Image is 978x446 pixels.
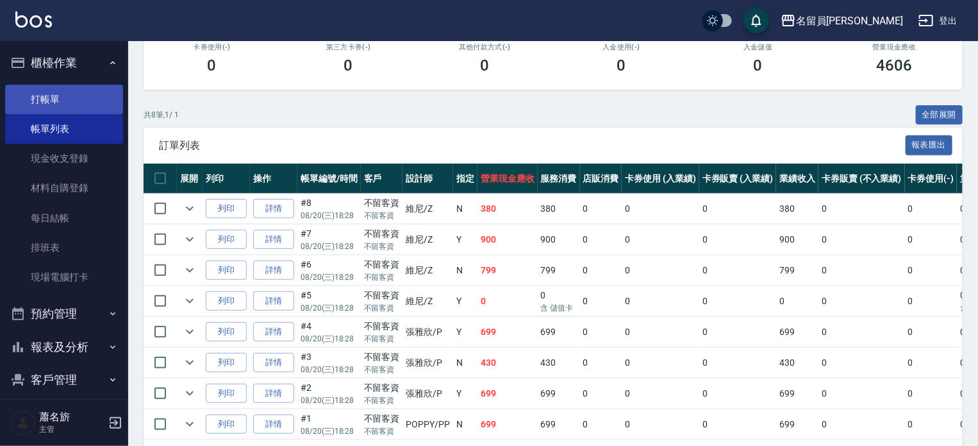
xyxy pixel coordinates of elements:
td: Y [453,379,477,409]
th: 展開 [177,164,203,194]
button: 報表匯出 [906,135,953,155]
div: 不留客資 [364,381,400,395]
td: 799 [477,255,538,286]
td: #7 [297,225,361,255]
td: #3 [297,348,361,378]
td: 0 [818,225,904,255]
td: 699 [538,317,580,347]
button: 列印 [206,199,247,219]
td: 0 [699,286,777,316]
button: 登出 [913,9,963,33]
td: 0 [699,348,777,378]
td: 0 [580,348,622,378]
div: 不留客資 [364,258,400,271]
th: 卡券販賣 (不入業績) [818,164,904,194]
td: 430 [776,348,818,378]
th: 卡券販賣 (入業績) [699,164,777,194]
td: 799 [538,255,580,286]
td: N [453,348,477,378]
td: 0 [905,194,957,224]
button: 列印 [206,291,247,311]
th: 帳單編號/時間 [297,164,361,194]
td: 0 [818,317,904,347]
button: 員工及薪資 [5,397,123,430]
td: 900 [776,225,818,255]
td: 900 [477,225,538,255]
img: Logo [15,12,52,28]
td: 699 [477,379,538,409]
td: 699 [538,379,580,409]
th: 服務消費 [538,164,580,194]
td: 380 [776,194,818,224]
th: 操作 [250,164,297,194]
td: 0 [622,348,699,378]
p: 主管 [39,424,104,435]
td: 0 [580,194,622,224]
a: 詳情 [253,353,294,373]
td: POPPY /PP [402,409,453,440]
p: 08/20 (三) 18:28 [301,241,358,252]
button: expand row [180,261,199,280]
td: 0 [622,194,699,224]
a: 現金收支登錄 [5,144,123,173]
td: #2 [297,379,361,409]
th: 卡券使用 (入業績) [622,164,699,194]
td: 380 [538,194,580,224]
td: Y [453,317,477,347]
h2: 第三方卡券(-) [295,43,401,51]
p: 不留客資 [364,333,400,345]
td: #5 [297,286,361,316]
p: 08/20 (三) 18:28 [301,364,358,375]
a: 詳情 [253,384,294,404]
th: 店販消費 [580,164,622,194]
h2: 卡券使用(-) [159,43,265,51]
button: 全部展開 [916,105,963,125]
button: expand row [180,384,199,403]
button: 列印 [206,261,247,280]
h2: 入金儲值 [705,43,811,51]
button: expand row [180,230,199,249]
div: 不留客資 [364,289,400,302]
td: N [453,409,477,440]
p: 共 8 筆, 1 / 1 [144,109,179,121]
a: 材料自購登錄 [5,173,123,203]
a: 排班表 [5,233,123,262]
td: 0 [905,348,957,378]
td: 0 [622,409,699,440]
button: expand row [180,353,199,372]
td: 維尼 /Z [402,194,453,224]
td: 0 [818,194,904,224]
div: 不留客資 [364,350,400,364]
td: 0 [818,286,904,316]
td: 0 [580,409,622,440]
div: 不留客資 [364,227,400,241]
p: 08/20 (三) 18:28 [301,210,358,221]
td: 430 [477,348,538,378]
td: #6 [297,255,361,286]
td: 0 [699,317,777,347]
td: 430 [538,348,580,378]
td: 0 [818,379,904,409]
div: 不留客資 [364,196,400,210]
p: 不留客資 [364,210,400,221]
td: 0 [580,379,622,409]
td: 0 [818,409,904,440]
div: 名留員[PERSON_NAME] [796,13,903,29]
p: 不留客資 [364,302,400,314]
p: 不留客資 [364,271,400,283]
td: 699 [776,317,818,347]
p: 08/20 (三) 18:28 [301,302,358,314]
button: expand row [180,199,199,218]
button: expand row [180,415,199,434]
td: #4 [297,317,361,347]
p: 08/20 (三) 18:28 [301,395,358,406]
h3: 0 [754,56,763,74]
td: 0 [818,255,904,286]
button: 列印 [206,230,247,250]
button: 列印 [206,384,247,404]
button: save [743,8,769,33]
p: 含 儲值卡 [541,302,577,314]
td: 699 [776,409,818,440]
td: 0 [622,225,699,255]
td: 0 [905,409,957,440]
